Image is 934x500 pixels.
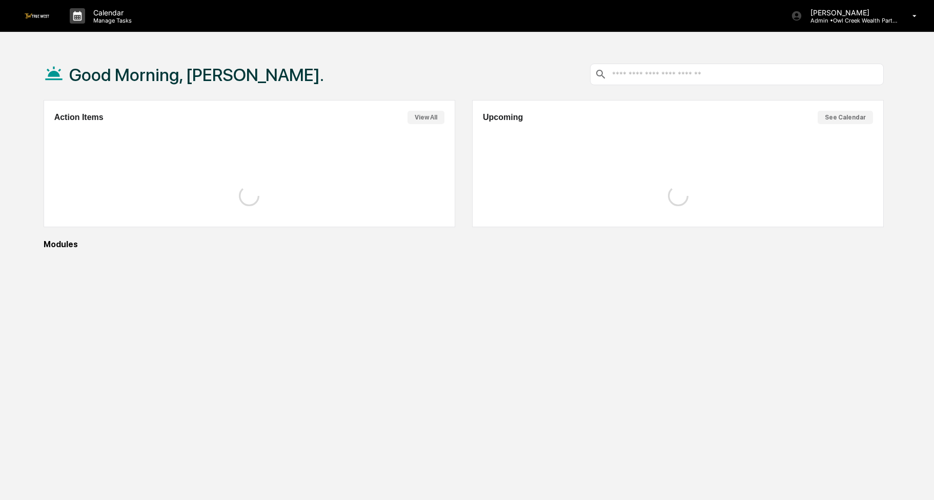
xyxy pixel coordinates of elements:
h2: Action Items [54,113,104,122]
p: Manage Tasks [85,17,137,24]
div: Modules [44,239,884,249]
button: View All [408,111,444,124]
img: logo [25,13,49,18]
p: Admin • Owl Creek Wealth Partners [802,17,898,24]
p: [PERSON_NAME] [802,8,898,17]
h1: Good Morning, [PERSON_NAME]. [69,65,324,85]
p: Calendar [85,8,137,17]
h2: Upcoming [483,113,523,122]
button: See Calendar [818,111,873,124]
